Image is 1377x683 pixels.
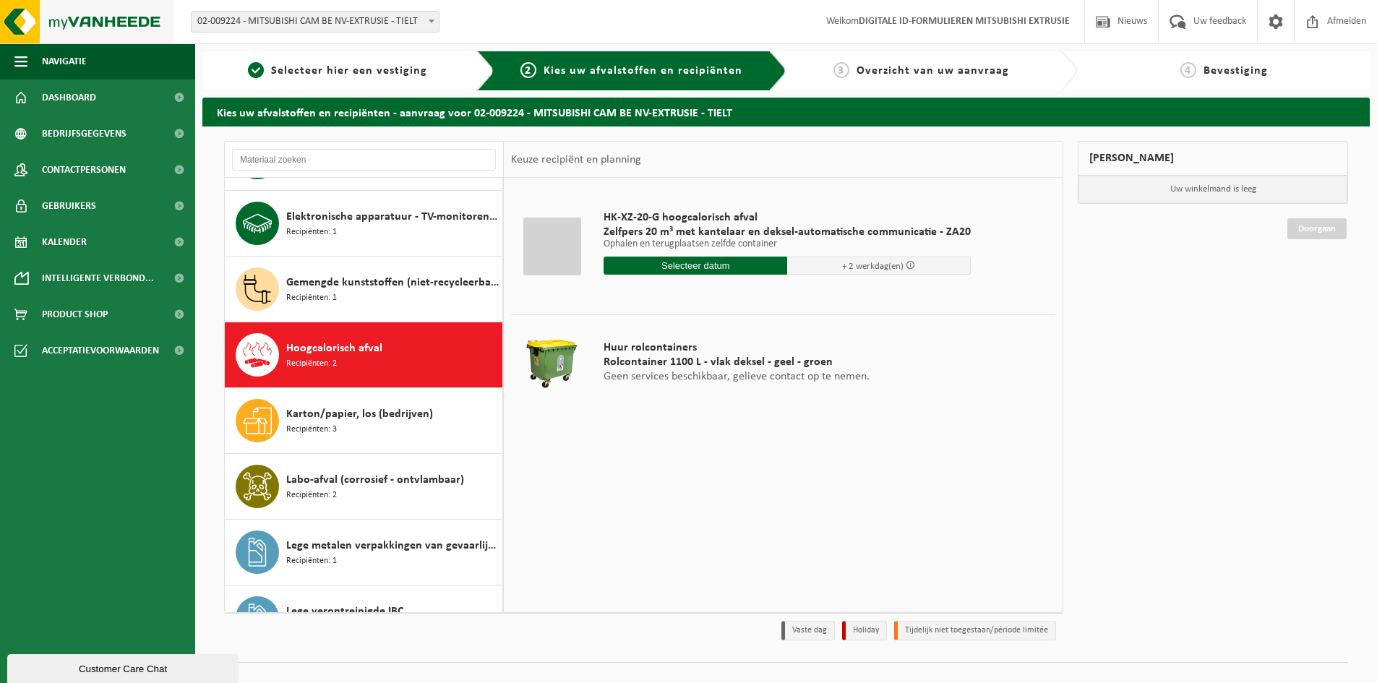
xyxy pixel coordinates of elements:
[286,208,499,225] span: Elektronische apparatuur - TV-monitoren (TVM)
[604,225,971,239] span: Zelfpers 20 m³ met kantelaar en deksel-automatische communicatie - ZA20
[857,65,1009,77] span: Overzicht van uw aanvraag
[225,322,503,388] button: Hoogcalorisch afval Recipiënten: 2
[504,142,648,178] div: Keuze recipiënt en planning
[42,43,87,80] span: Navigatie
[604,210,971,225] span: HK-XZ-20-G hoogcalorisch afval
[225,520,503,585] button: Lege metalen verpakkingen van gevaarlijke stoffen Recipiënten: 1
[842,262,904,271] span: + 2 werkdag(en)
[232,149,496,171] input: Materiaal zoeken
[42,260,154,296] span: Intelligente verbond...
[544,65,742,77] span: Kies uw afvalstoffen en recipiënten
[42,80,96,116] span: Dashboard
[42,332,159,369] span: Acceptatievoorwaarden
[604,257,787,275] input: Selecteer datum
[1204,65,1268,77] span: Bevestiging
[520,62,536,78] span: 2
[42,188,96,224] span: Gebruikers
[42,116,126,152] span: Bedrijfsgegevens
[225,585,503,651] button: Lege verontreinigde IBC
[859,16,1070,27] strong: DIGITALE ID-FORMULIEREN MITSUBISHI EXTRUSIE
[42,296,108,332] span: Product Shop
[248,62,264,78] span: 1
[286,274,499,291] span: Gemengde kunststoffen (niet-recycleerbaar), exclusief PVC
[225,257,503,322] button: Gemengde kunststoffen (niet-recycleerbaar), exclusief PVC Recipiënten: 1
[225,454,503,520] button: Labo-afval (corrosief - ontvlambaar) Recipiënten: 2
[7,651,241,683] iframe: chat widget
[604,355,870,369] span: Rolcontainer 1100 L - vlak deksel - geel - groen
[191,11,439,33] span: 02-009224 - MITSUBISHI CAM BE NV-EXTRUSIE - TIELT
[286,423,337,437] span: Recipiënten: 3
[1287,218,1347,239] a: Doorgaan
[842,621,887,640] li: Holiday
[271,65,427,77] span: Selecteer hier een vestiging
[225,191,503,257] button: Elektronische apparatuur - TV-monitoren (TVM) Recipiënten: 1
[286,291,337,305] span: Recipiënten: 1
[1180,62,1196,78] span: 4
[894,621,1056,640] li: Tijdelijk niet toegestaan/période limitée
[192,12,439,32] span: 02-009224 - MITSUBISHI CAM BE NV-EXTRUSIE - TIELT
[286,489,337,502] span: Recipiënten: 2
[286,340,382,357] span: Hoogcalorisch afval
[42,152,126,188] span: Contactpersonen
[1078,176,1347,203] p: Uw winkelmand is leeg
[225,388,503,454] button: Karton/papier, los (bedrijven) Recipiënten: 3
[604,239,971,249] p: Ophalen en terugplaatsen zelfde container
[202,98,1370,126] h2: Kies uw afvalstoffen en recipiënten - aanvraag voor 02-009224 - MITSUBISHI CAM BE NV-EXTRUSIE - T...
[286,405,433,423] span: Karton/papier, los (bedrijven)
[286,603,403,620] span: Lege verontreinigde IBC
[833,62,849,78] span: 3
[781,621,835,640] li: Vaste dag
[286,357,337,371] span: Recipiënten: 2
[596,326,877,398] div: Geen services beschikbaar, gelieve contact op te nemen.
[286,537,499,554] span: Lege metalen verpakkingen van gevaarlijke stoffen
[286,225,337,239] span: Recipiënten: 1
[286,471,464,489] span: Labo-afval (corrosief - ontvlambaar)
[286,554,337,568] span: Recipiënten: 1
[604,340,870,355] span: Huur rolcontainers
[1078,141,1348,176] div: [PERSON_NAME]
[210,62,466,80] a: 1Selecteer hier een vestiging
[42,224,87,260] span: Kalender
